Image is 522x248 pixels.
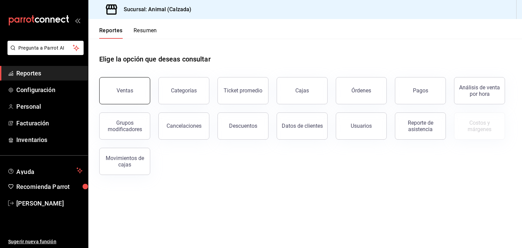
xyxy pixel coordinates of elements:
[16,102,83,111] span: Personal
[277,77,328,104] button: Cajas
[454,112,505,140] button: Contrata inventarios para ver este reporte
[99,54,211,64] h1: Elige la opción que deseas consultar
[104,120,146,132] div: Grupos modificadores
[295,87,309,94] div: Cajas
[395,77,446,104] button: Pagos
[99,148,150,175] button: Movimientos de cajas
[16,199,83,208] span: [PERSON_NAME]
[99,112,150,140] button: Grupos modificadores
[18,45,73,52] span: Pregunta a Parrot AI
[458,120,501,132] div: Costos y márgenes
[413,87,428,94] div: Pagos
[104,155,146,168] div: Movimientos de cajas
[16,69,83,78] span: Reportes
[395,112,446,140] button: Reporte de asistencia
[454,77,505,104] button: Análisis de venta por hora
[99,27,157,39] div: navigation tabs
[158,77,209,104] button: Categorías
[16,166,74,175] span: Ayuda
[117,87,133,94] div: Ventas
[134,27,157,39] button: Resumen
[458,84,501,97] div: Análisis de venta por hora
[282,123,323,129] div: Datos de clientes
[158,112,209,140] button: Cancelaciones
[8,238,83,245] span: Sugerir nueva función
[336,112,387,140] button: Usuarios
[217,77,268,104] button: Ticket promedio
[351,87,371,94] div: Órdenes
[16,119,83,128] span: Facturación
[336,77,387,104] button: Órdenes
[75,18,80,23] button: open_drawer_menu
[7,41,84,55] button: Pregunta a Parrot AI
[16,85,83,94] span: Configuración
[399,120,441,132] div: Reporte de asistencia
[217,112,268,140] button: Descuentos
[16,182,83,191] span: Recomienda Parrot
[224,87,262,94] div: Ticket promedio
[5,49,84,56] a: Pregunta a Parrot AI
[171,87,197,94] div: Categorías
[167,123,202,129] div: Cancelaciones
[99,77,150,104] button: Ventas
[351,123,372,129] div: Usuarios
[16,135,83,144] span: Inventarios
[229,123,257,129] div: Descuentos
[118,5,191,14] h3: Sucursal: Animal (Calzada)
[277,112,328,140] button: Datos de clientes
[99,27,123,39] button: Reportes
